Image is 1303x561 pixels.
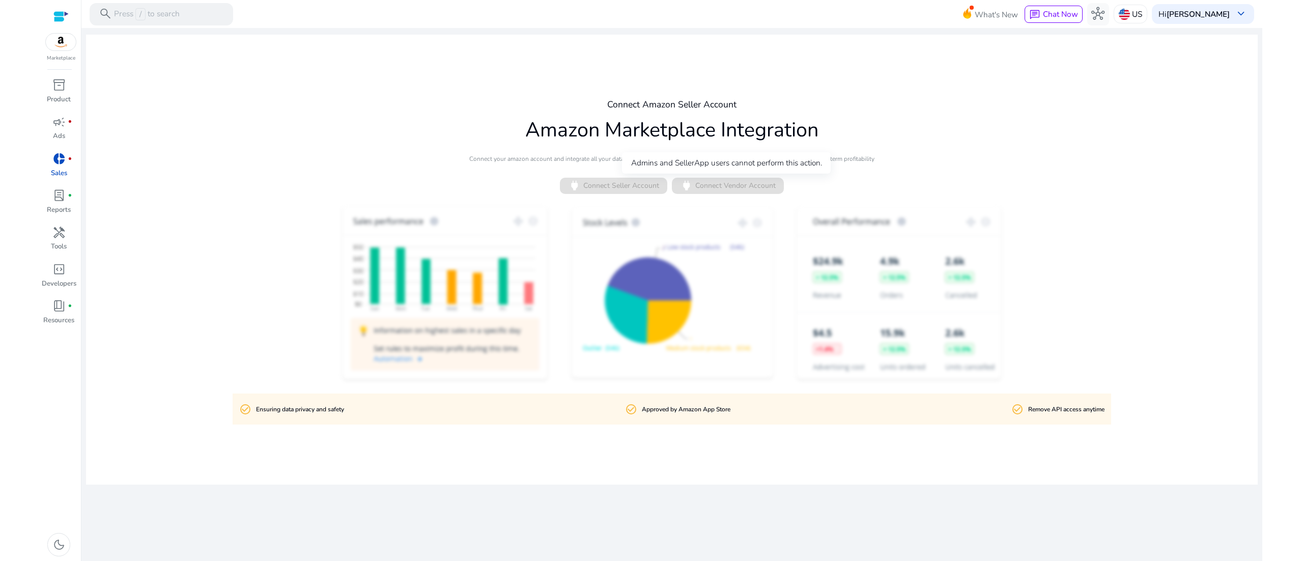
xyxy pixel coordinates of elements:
[51,242,67,252] p: Tools
[1158,10,1230,18] p: Hi
[1029,9,1040,20] span: chat
[41,187,77,223] a: lab_profilefiber_manual_recordReports
[53,131,65,142] p: Ads
[1011,403,1024,415] mat-icon: check_circle_outline
[41,223,77,260] a: handymanTools
[525,118,818,143] h1: Amazon Marketplace Integration
[51,169,67,179] p: Sales
[975,6,1018,23] span: What's New
[1043,9,1078,19] span: Chat Now
[41,113,77,150] a: campaignfiber_manual_recordAds
[41,150,77,187] a: donut_smallfiber_manual_recordSales
[47,54,75,62] p: Marketplace
[1167,9,1230,19] b: [PERSON_NAME]
[68,120,72,124] span: fiber_manual_record
[68,193,72,198] span: fiber_manual_record
[43,316,74,326] p: Resources
[622,152,831,174] div: Admins and SellerApp users cannot perform this action.
[46,34,76,50] img: amazon.svg
[256,405,344,414] p: Ensuring data privacy and safety
[52,78,66,92] span: inventory_2
[41,261,77,297] a: code_blocksDevelopers
[135,8,145,20] span: /
[1119,9,1130,20] img: us.svg
[52,299,66,313] span: book_4
[52,263,66,276] span: code_blocks
[52,538,66,551] span: dark_mode
[239,403,251,415] mat-icon: check_circle_outline
[99,7,112,20] span: search
[114,8,180,20] p: Press to search
[1028,405,1104,414] p: Remove API access anytime
[47,95,71,105] p: Product
[41,297,77,334] a: book_4fiber_manual_recordResources
[625,403,637,415] mat-icon: check_circle_outline
[41,76,77,113] a: inventory_2Product
[469,154,874,163] p: Connect your amazon account and integrate all your data using SellerApp' s dashboard. Use our com...
[68,157,72,161] span: fiber_manual_record
[52,152,66,165] span: donut_small
[52,116,66,129] span: campaign
[1091,7,1104,20] span: hub
[1234,7,1248,20] span: keyboard_arrow_down
[42,279,76,289] p: Developers
[52,226,66,239] span: handyman
[1132,5,1142,23] p: US
[47,205,71,215] p: Reports
[1025,6,1082,23] button: chatChat Now
[68,304,72,308] span: fiber_manual_record
[607,99,737,110] h4: Connect Amazon Seller Account
[52,189,66,202] span: lab_profile
[642,405,730,414] p: Approved by Amazon App Store
[1087,3,1110,25] button: hub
